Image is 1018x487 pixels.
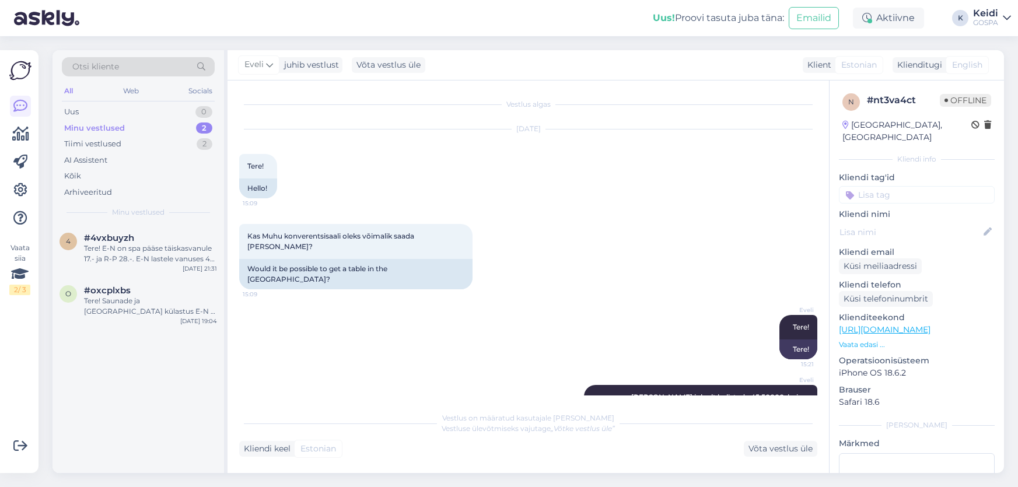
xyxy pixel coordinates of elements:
[839,171,995,184] p: Kliendi tag'id
[770,360,814,369] span: 15:21
[839,384,995,396] p: Brauser
[72,61,119,73] span: Otsi kliente
[839,437,995,450] p: Märkmed
[352,57,425,73] div: Võta vestlus üle
[653,11,784,25] div: Proovi tasuta juba täna:
[841,59,877,71] span: Estonian
[839,258,922,274] div: Küsi meiliaadressi
[973,18,998,27] div: GOSPA
[973,9,998,18] div: Keidi
[247,162,264,170] span: Tere!
[244,58,264,71] span: Eveli
[940,94,991,107] span: Offline
[803,59,831,71] div: Klient
[64,106,79,118] div: Uus
[744,441,817,457] div: Võta vestlus üle
[839,339,995,350] p: Vaata edasi ...
[867,93,940,107] div: # nt3va4ct
[839,186,995,204] input: Lisa tag
[551,424,615,433] i: „Võtke vestlus üle”
[300,443,336,455] span: Estonian
[64,170,81,182] div: Kõik
[239,443,291,455] div: Kliendi keel
[839,291,933,307] div: Küsi telefoninumbrit
[442,414,614,422] span: Vestlus on määratud kasutajale [PERSON_NAME]
[195,106,212,118] div: 0
[247,232,416,251] span: Kas Muhu konverentsisaali oleks võimalik saada [PERSON_NAME]?
[973,9,1011,27] a: KeidiGOSPA
[839,154,995,164] div: Kliendi info
[84,285,131,296] span: #oxcplxbs
[848,97,854,106] span: n
[84,296,217,317] div: Tere! Saunade ja [GEOGRAPHIC_DATA] külastus E-N - päevapilet täiskasvanule 17 € - lapsele vanuses...
[789,7,839,29] button: Emailid
[952,10,968,26] div: K
[65,289,71,298] span: o
[631,393,811,412] span: [PERSON_NAME] julgelt helistada 45 50000, kui on konverentsi osas küsimusi.
[839,420,995,430] div: [PERSON_NAME]
[779,339,817,359] div: Tere!
[839,324,930,335] a: [URL][DOMAIN_NAME]
[112,207,165,218] span: Minu vestlused
[839,226,981,239] input: Lisa nimi
[653,12,675,23] b: Uus!
[64,187,112,198] div: Arhiveeritud
[180,317,217,325] div: [DATE] 19:04
[279,59,339,71] div: juhib vestlust
[770,306,814,314] span: Eveli
[839,396,995,408] p: Safari 18.6
[243,290,286,299] span: 15:09
[64,155,107,166] div: AI Assistent
[186,83,215,99] div: Socials
[64,138,121,150] div: Tiimi vestlused
[9,243,30,295] div: Vaata siia
[839,355,995,367] p: Operatsioonisüsteem
[442,424,615,433] span: Vestluse ülevõtmiseks vajutage
[839,279,995,291] p: Kliendi telefon
[793,323,809,331] span: Tere!
[839,311,995,324] p: Klienditeekond
[121,83,141,99] div: Web
[839,208,995,220] p: Kliendi nimi
[64,122,125,134] div: Minu vestlused
[9,59,32,82] img: Askly Logo
[842,119,971,143] div: [GEOGRAPHIC_DATA], [GEOGRAPHIC_DATA]
[84,233,134,243] span: #4vxbuyzh
[62,83,75,99] div: All
[196,122,212,134] div: 2
[183,264,217,273] div: [DATE] 21:31
[839,246,995,258] p: Kliendi email
[853,8,924,29] div: Aktiivne
[893,59,942,71] div: Klienditugi
[239,124,817,134] div: [DATE]
[197,138,212,150] div: 2
[239,178,277,198] div: Hello!
[66,237,71,246] span: 4
[770,376,814,384] span: Eveli
[9,285,30,295] div: 2 / 3
[84,243,217,264] div: Tere! E-N on spa pääse täiskasvanule 17.- ja R-P 28.-. E-N lastele vanuses 4-7k.a([PERSON_NAME]) ...
[952,59,982,71] span: English
[239,259,473,289] div: Would it be possible to get a table in the [GEOGRAPHIC_DATA]?
[243,199,286,208] span: 15:09
[839,367,995,379] p: iPhone OS 18.6.2
[239,99,817,110] div: Vestlus algas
